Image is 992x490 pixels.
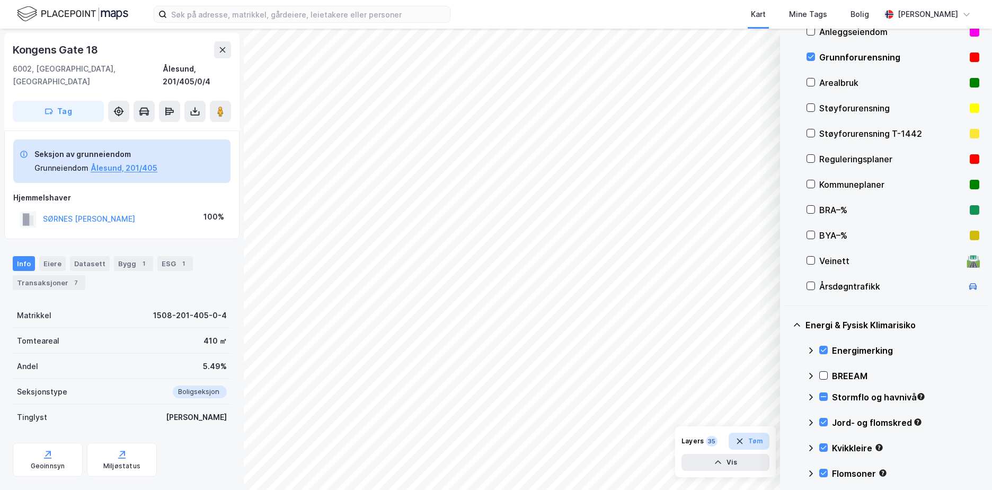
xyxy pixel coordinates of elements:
[874,443,884,452] div: Tooltip anchor
[832,344,979,357] div: Energimerking
[138,258,149,269] div: 1
[898,8,958,21] div: [PERSON_NAME]
[681,437,704,445] div: Layers
[13,101,104,122] button: Tag
[17,309,51,322] div: Matrikkel
[819,76,966,89] div: Arealbruk
[819,127,966,140] div: Støyforurensning T-1442
[832,370,979,382] div: BREEAM
[832,442,979,454] div: Kvikkleire
[819,153,966,165] div: Reguleringsplaner
[31,462,65,470] div: Geoinnsyn
[913,417,923,427] div: Tooltip anchor
[114,256,153,271] div: Bygg
[819,25,966,38] div: Anleggseiendom
[819,178,966,191] div: Kommuneplaner
[819,102,966,115] div: Støyforurensning
[13,41,100,58] div: Kongens Gate 18
[819,229,966,242] div: BYA–%
[832,467,979,480] div: Flomsoner
[17,5,128,23] img: logo.f888ab2527a4732fd821a326f86c7f29.svg
[17,335,59,347] div: Tomteareal
[103,462,140,470] div: Miljøstatus
[91,162,157,174] button: Ålesund, 201/405
[832,391,979,404] div: Stormflo og havnivå
[832,416,979,429] div: Jord- og flomskred
[805,319,979,331] div: Energi & Fysisk Klimarisiko
[153,309,227,322] div: 1508-201-405-0-4
[819,280,962,293] div: Årsdøgntrafikk
[203,211,224,223] div: 100%
[729,433,769,450] button: Tøm
[819,255,962,267] div: Veinett
[17,386,67,398] div: Seksjonstype
[966,254,980,268] div: 🛣️
[819,51,966,64] div: Grunnforurensning
[34,148,157,161] div: Seksjon av grunneiendom
[39,256,66,271] div: Eiere
[13,275,85,290] div: Transaksjoner
[916,392,926,401] div: Tooltip anchor
[163,63,231,88] div: Ålesund, 201/405/0/4
[167,6,450,22] input: Søk på adresse, matrikkel, gårdeiere, leietakere eller personer
[17,411,47,424] div: Tinglyst
[166,411,227,424] div: [PERSON_NAME]
[878,468,888,478] div: Tooltip anchor
[819,204,966,216] div: BRA–%
[681,454,769,471] button: Vis
[203,360,227,373] div: 5.49%
[34,162,88,174] div: Grunneiendom
[851,8,869,21] div: Bolig
[789,8,827,21] div: Mine Tags
[17,360,38,373] div: Andel
[70,277,81,288] div: 7
[706,436,718,447] div: 35
[178,258,189,269] div: 1
[13,63,163,88] div: 6002, [GEOGRAPHIC_DATA], [GEOGRAPHIC_DATA]
[157,256,193,271] div: ESG
[13,191,231,204] div: Hjemmelshaver
[70,256,110,271] div: Datasett
[13,256,35,271] div: Info
[939,439,992,490] iframe: Chat Widget
[751,8,766,21] div: Kart
[203,335,227,347] div: 410 ㎡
